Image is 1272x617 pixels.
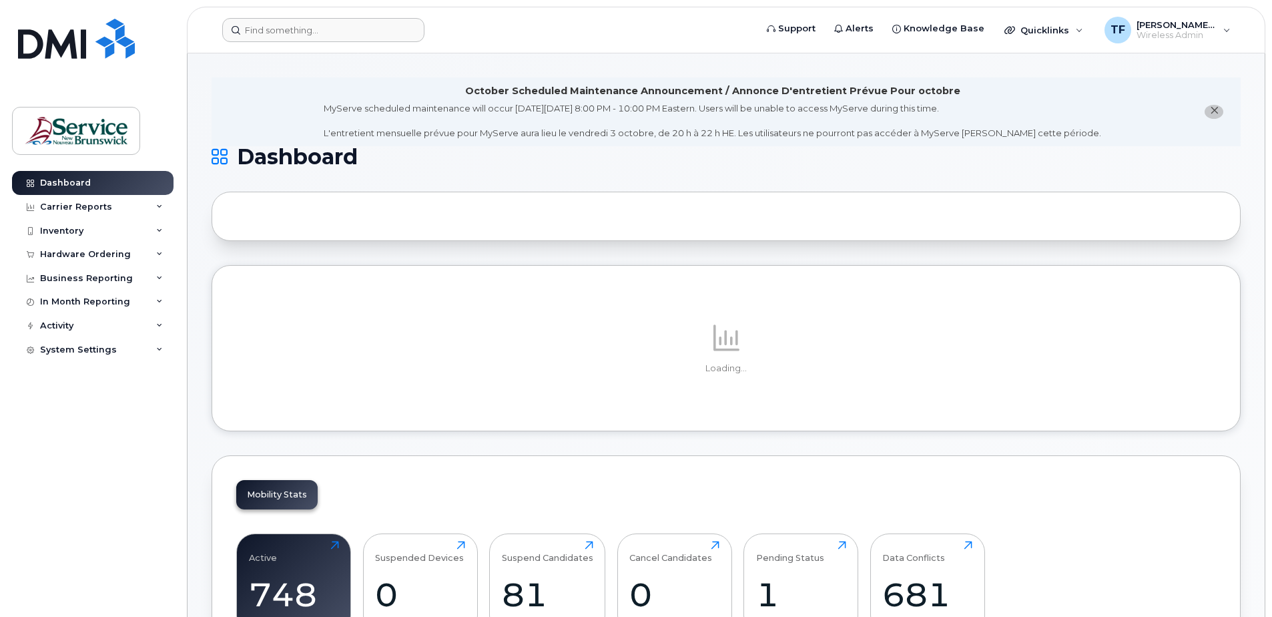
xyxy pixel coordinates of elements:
[375,541,464,563] div: Suspended Devices
[249,541,277,563] div: Active
[1205,105,1223,119] button: close notification
[249,575,339,614] div: 748
[756,541,824,563] div: Pending Status
[629,541,712,563] div: Cancel Candidates
[502,575,593,614] div: 81
[756,575,846,614] div: 1
[375,575,465,614] div: 0
[882,575,972,614] div: 681
[324,102,1101,140] div: MyServe scheduled maintenance will occur [DATE][DATE] 8:00 PM - 10:00 PM Eastern. Users will be u...
[465,84,960,98] div: October Scheduled Maintenance Announcement / Annonce D'entretient Prévue Pour octobre
[236,363,1216,375] p: Loading...
[502,541,593,563] div: Suspend Candidates
[882,541,945,563] div: Data Conflicts
[237,147,358,167] span: Dashboard
[629,575,719,614] div: 0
